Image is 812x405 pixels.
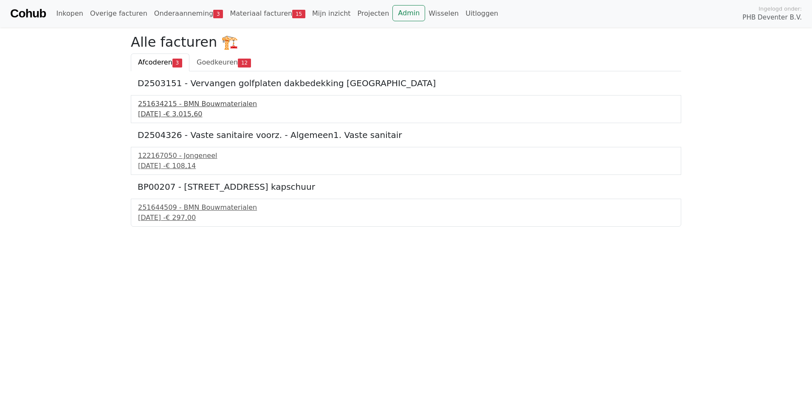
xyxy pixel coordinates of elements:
span: € 108,14 [166,162,196,170]
a: Inkopen [53,5,86,22]
a: Projecten [354,5,393,22]
div: 122167050 - Jongeneel [138,151,674,161]
h5: BP00207 - [STREET_ADDRESS] kapschuur [138,182,674,192]
a: 122167050 - Jongeneel[DATE] -€ 108,14 [138,151,674,171]
a: Materiaal facturen15 [226,5,309,22]
span: Afcoderen [138,58,172,66]
a: Admin [392,5,425,21]
a: Wisselen [425,5,462,22]
a: Goedkeuren12 [189,53,258,71]
a: 251634215 - BMN Bouwmaterialen[DATE] -€ 3.015,60 [138,99,674,119]
a: 251644509 - BMN Bouwmaterialen[DATE] -€ 297,00 [138,202,674,223]
span: Goedkeuren [197,58,238,66]
span: 12 [238,59,251,67]
a: Onderaanneming3 [151,5,227,22]
h5: D2504326 - Vaste sanitaire voorz. - Algemeen1. Vaste sanitair [138,130,674,140]
a: Overige facturen [87,5,151,22]
div: 251644509 - BMN Bouwmaterialen [138,202,674,213]
span: PHB Deventer B.V. [742,13,802,22]
div: 251634215 - BMN Bouwmaterialen [138,99,674,109]
div: [DATE] - [138,213,674,223]
span: 3 [172,59,182,67]
div: [DATE] - [138,161,674,171]
h2: Alle facturen 🏗️ [131,34,681,50]
span: € 3.015,60 [166,110,203,118]
div: [DATE] - [138,109,674,119]
span: 3 [213,10,223,18]
a: Cohub [10,3,46,24]
span: 15 [292,10,305,18]
a: Afcoderen3 [131,53,189,71]
span: € 297,00 [166,214,196,222]
a: Mijn inzicht [309,5,354,22]
a: Uitloggen [462,5,502,22]
span: Ingelogd onder: [758,5,802,13]
h5: D2503151 - Vervangen golfplaten dakbedekking [GEOGRAPHIC_DATA] [138,78,674,88]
